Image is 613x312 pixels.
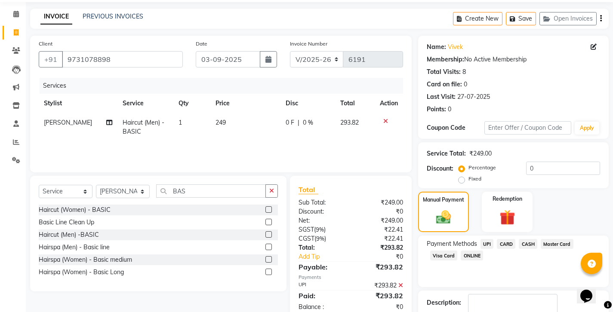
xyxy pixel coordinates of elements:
img: _gift.svg [495,208,520,227]
span: Master Card [541,239,573,249]
a: INVOICE [40,9,72,24]
div: No Active Membership [427,55,600,64]
div: 0 [464,80,467,89]
div: Total: [292,243,351,252]
div: Haircut (Women) - BASIC [39,205,111,214]
div: ( ) [292,225,351,234]
span: Visa Card [430,251,458,260]
span: 0 F [286,118,294,127]
span: CARD [497,239,515,249]
div: Hairspa (Women) - Basic medium [39,255,132,264]
span: [PERSON_NAME] [44,119,92,126]
button: Save [506,12,536,25]
span: Total [299,185,318,194]
th: Service [117,94,173,113]
div: ₹249.00 [351,198,409,207]
span: | [298,118,299,127]
label: Redemption [493,195,522,203]
span: Haircut (Men) -BASIC [123,119,164,135]
label: Invoice Number [290,40,327,48]
div: Hairspa (Men) - Basic line [39,243,110,252]
label: Client [39,40,52,48]
button: +91 [39,51,63,67]
div: Services [40,78,410,94]
div: ( ) [292,234,351,243]
div: Coupon Code [427,123,484,132]
div: Payments [299,274,403,281]
span: 9% [316,235,324,242]
th: Price [210,94,280,113]
img: _cash.svg [431,209,456,226]
th: Qty [173,94,210,113]
label: Percentage [468,164,496,171]
div: Sub Total: [292,198,351,207]
div: Balance : [292,303,351,312]
div: ₹22.41 [351,225,409,234]
label: Fixed [468,175,481,183]
span: CGST [299,235,314,242]
div: Membership: [427,55,464,64]
span: 249 [216,119,226,126]
div: Service Total: [427,149,466,158]
div: Discount: [427,164,453,173]
th: Stylist [39,94,117,113]
div: ₹293.82 [351,281,409,290]
div: ₹249.00 [469,149,492,158]
div: Card on file: [427,80,462,89]
div: Last Visit: [427,92,456,101]
div: Paid: [292,291,351,301]
div: 8 [462,67,466,76]
input: Search by Name/Mobile/Email/Code [62,51,183,67]
th: Total [335,94,374,113]
span: ONLINE [461,251,483,260]
div: ₹0 [351,207,409,216]
div: Points: [427,105,446,114]
div: ₹0 [351,303,409,312]
button: Apply [575,122,599,135]
div: ₹0 [360,252,410,261]
span: SGST [299,226,314,233]
div: Name: [427,43,446,52]
div: Description: [427,298,461,307]
label: Manual Payment [423,196,464,204]
a: PREVIOUS INVOICES [83,12,143,20]
div: 27-07-2025 [457,92,490,101]
input: Enter Offer / Coupon Code [484,121,571,135]
span: CASH [519,239,537,249]
div: 0 [448,105,451,114]
div: Hairspa (Women) - Basic Long [39,268,124,277]
div: ₹293.82 [351,291,409,301]
div: Net: [292,216,351,225]
label: Date [196,40,207,48]
div: Payable: [292,262,351,272]
iframe: chat widget [577,278,604,303]
span: 0 % [303,118,313,127]
button: Create New [453,12,502,25]
div: Discount: [292,207,351,216]
span: UPI [481,239,494,249]
div: ₹249.00 [351,216,409,225]
input: Search or Scan [156,184,266,198]
span: Payment Methods [427,239,477,248]
div: Basic Line Clean Up [39,218,94,227]
div: UPI [292,281,351,290]
div: ₹293.82 [351,262,409,272]
div: ₹22.41 [351,234,409,243]
span: 9% [316,226,324,233]
a: Add Tip [292,252,360,261]
th: Action [375,94,403,113]
div: Haircut (Men) -BASIC [39,230,99,239]
a: Vivek [448,43,463,52]
span: 1 [179,119,182,126]
div: ₹293.82 [351,243,409,252]
div: Total Visits: [427,67,461,76]
span: 293.82 [340,119,359,126]
th: Disc [280,94,335,113]
button: Open Invoices [539,12,597,25]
